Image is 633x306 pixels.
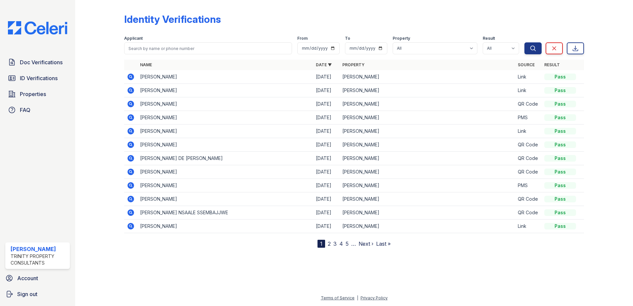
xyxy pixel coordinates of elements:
[515,179,542,192] td: PMS
[515,111,542,125] td: PMS
[140,62,152,67] a: Name
[340,70,515,84] td: [PERSON_NAME]
[544,223,576,229] div: Pass
[17,274,38,282] span: Account
[340,192,515,206] td: [PERSON_NAME]
[544,209,576,216] div: Pass
[317,240,325,248] div: 1
[361,295,388,300] a: Privacy Policy
[376,240,391,247] a: Last »
[316,62,332,67] a: Date ▼
[515,192,542,206] td: QR Code
[313,138,340,152] td: [DATE]
[340,138,515,152] td: [PERSON_NAME]
[544,128,576,134] div: Pass
[11,253,67,266] div: Trinity Property Consultants
[359,240,373,247] a: Next ›
[544,101,576,107] div: Pass
[137,97,313,111] td: [PERSON_NAME]
[313,125,340,138] td: [DATE]
[313,179,340,192] td: [DATE]
[544,62,560,67] a: Result
[340,206,515,220] td: [PERSON_NAME]
[544,87,576,94] div: Pass
[3,272,73,285] a: Account
[544,74,576,80] div: Pass
[313,111,340,125] td: [DATE]
[3,287,73,301] a: Sign out
[544,182,576,189] div: Pass
[351,240,356,248] span: …
[515,138,542,152] td: QR Code
[20,58,63,66] span: Doc Verifications
[5,56,70,69] a: Doc Verifications
[313,206,340,220] td: [DATE]
[515,165,542,179] td: QR Code
[340,125,515,138] td: [PERSON_NAME]
[340,97,515,111] td: [PERSON_NAME]
[313,70,340,84] td: [DATE]
[5,87,70,101] a: Properties
[340,152,515,165] td: [PERSON_NAME]
[340,220,515,233] td: [PERSON_NAME]
[137,152,313,165] td: [PERSON_NAME] DE [PERSON_NAME]
[515,70,542,84] td: Link
[137,125,313,138] td: [PERSON_NAME]
[3,21,73,34] img: CE_Logo_Blue-a8612792a0a2168367f1c8372b55b34899dd931a85d93a1a3d3e32e68fde9ad4.png
[124,36,143,41] label: Applicant
[137,138,313,152] td: [PERSON_NAME]
[333,240,337,247] a: 3
[518,62,535,67] a: Source
[515,152,542,165] td: QR Code
[137,179,313,192] td: [PERSON_NAME]
[313,220,340,233] td: [DATE]
[313,84,340,97] td: [DATE]
[357,295,358,300] div: |
[313,97,340,111] td: [DATE]
[137,111,313,125] td: [PERSON_NAME]
[340,179,515,192] td: [PERSON_NAME]
[515,84,542,97] td: Link
[137,70,313,84] td: [PERSON_NAME]
[544,141,576,148] div: Pass
[20,90,46,98] span: Properties
[297,36,308,41] label: From
[340,84,515,97] td: [PERSON_NAME]
[137,192,313,206] td: [PERSON_NAME]
[137,165,313,179] td: [PERSON_NAME]
[137,206,313,220] td: [PERSON_NAME] NSAALE SSEMBAJJWE
[393,36,410,41] label: Property
[515,125,542,138] td: Link
[137,84,313,97] td: [PERSON_NAME]
[346,240,349,247] a: 5
[544,169,576,175] div: Pass
[124,13,221,25] div: Identity Verifications
[20,106,30,114] span: FAQ
[544,196,576,202] div: Pass
[328,240,331,247] a: 2
[515,206,542,220] td: QR Code
[483,36,495,41] label: Result
[20,74,58,82] span: ID Verifications
[515,220,542,233] td: Link
[544,114,576,121] div: Pass
[313,192,340,206] td: [DATE]
[313,152,340,165] td: [DATE]
[340,111,515,125] td: [PERSON_NAME]
[544,155,576,162] div: Pass
[124,42,292,54] input: Search by name or phone number
[321,295,355,300] a: Terms of Service
[515,97,542,111] td: QR Code
[339,240,343,247] a: 4
[137,220,313,233] td: [PERSON_NAME]
[11,245,67,253] div: [PERSON_NAME]
[17,290,37,298] span: Sign out
[5,72,70,85] a: ID Verifications
[313,165,340,179] td: [DATE]
[345,36,350,41] label: To
[5,103,70,117] a: FAQ
[340,165,515,179] td: [PERSON_NAME]
[342,62,365,67] a: Property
